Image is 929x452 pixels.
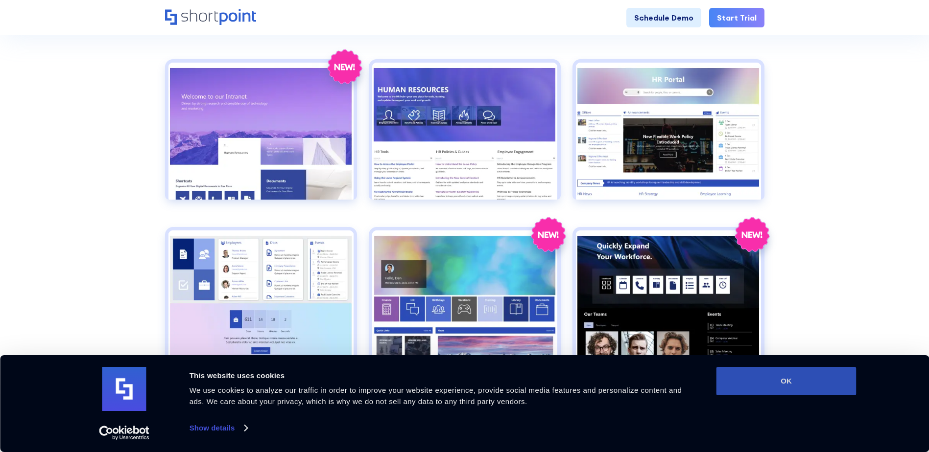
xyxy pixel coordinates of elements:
[165,227,357,383] a: HR 3
[190,370,694,382] div: This website uses cookies
[626,8,701,27] a: Schedule Demo
[369,227,561,383] a: HR 4
[369,59,561,215] a: HR 1
[572,59,764,215] a: HR 2
[709,8,764,27] a: Start Trial
[572,227,764,383] a: HR 5
[190,421,247,435] a: Show details
[753,339,929,452] iframe: Chat Widget
[102,367,146,411] img: logo
[716,367,857,395] button: OK
[81,426,167,440] a: Usercentrics Cookiebot - opens in a new window
[165,59,357,215] a: Enterprise 1
[190,386,682,406] span: We use cookies to analyze our traffic in order to improve your website experience, provide social...
[165,9,256,26] a: Home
